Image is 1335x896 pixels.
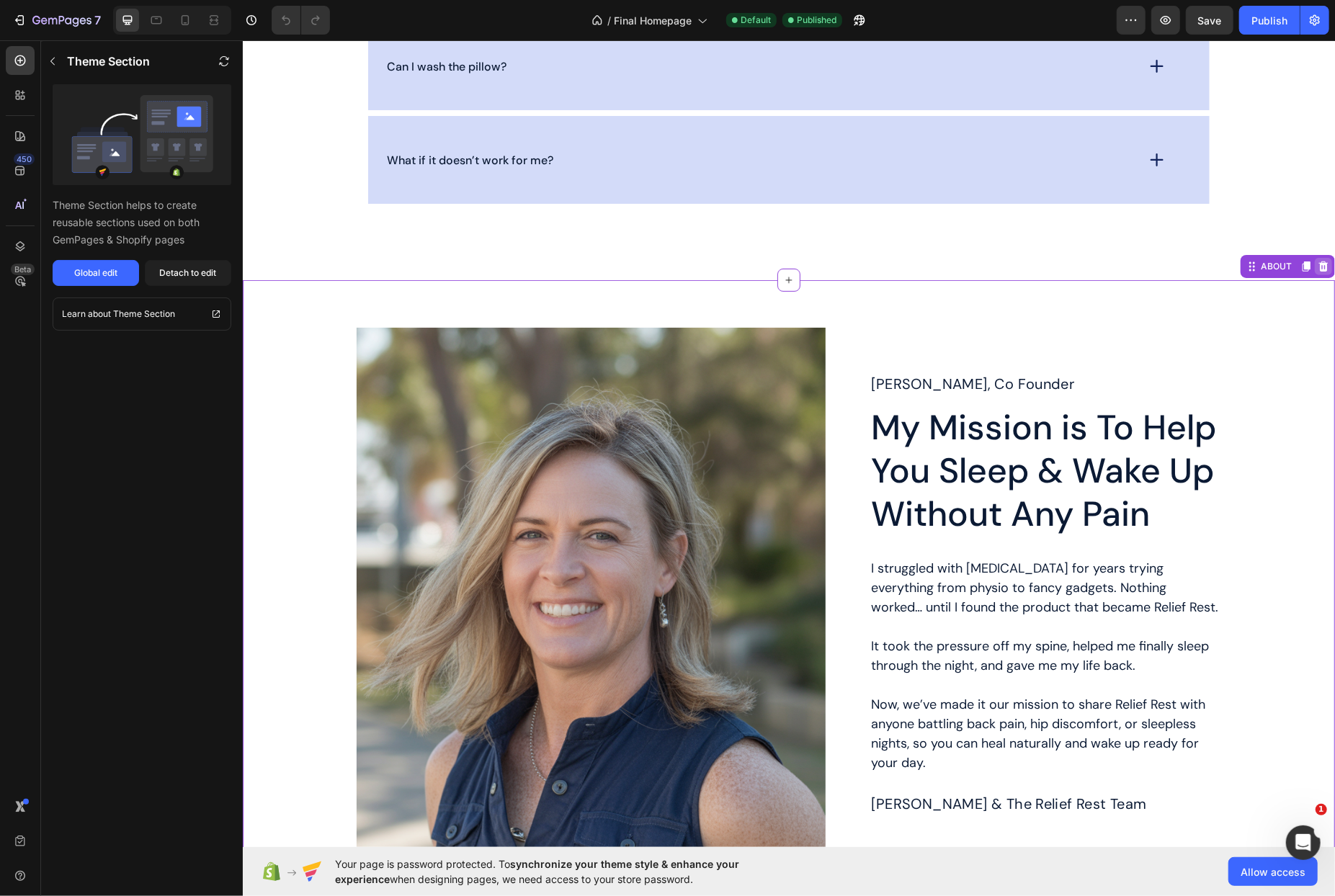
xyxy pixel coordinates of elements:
div: Beta [11,264,35,275]
div: Global edit [74,266,117,279]
h2: My Mission is To Help You Sleep & Wake Up Without Any Pain [628,364,979,497]
button: Detach to edit [145,260,231,286]
span: Your page is password protected. To when designing pages, we need access to your store password. [335,856,795,887]
span: Final Homepage [614,13,692,28]
span: / [607,13,611,28]
span: Save [1198,14,1222,27]
div: Publish [1251,13,1287,28]
iframe: Design area [243,40,1335,847]
span: Published [797,14,836,27]
iframe: Intercom live chat [1286,825,1321,860]
span: synchronize your theme style & enhance your experience [335,858,739,885]
div: Undo/Redo [272,6,330,35]
span: Allow access [1241,864,1305,879]
p: Learn about [62,307,111,321]
p: I struggled with [MEDICAL_DATA] for years trying everything from physio to fancy gadgets. Nothing... [629,519,978,577]
button: Publish [1239,6,1300,35]
span: Default [741,14,771,27]
button: Global edit [53,260,139,286]
div: Detach to edit [160,266,217,279]
p: 7 [94,12,101,29]
div: 450 [14,153,35,165]
p: It took the pressure off my spine, helped me finally sleep through the night, and gave me my life... [629,596,978,635]
p: Now, we’ve made it our mission to share Relief Rest with anyone battling back pain, hip discomfor... [629,655,978,733]
button: 7 [6,6,107,35]
p: [PERSON_NAME], Co Founder [629,333,978,354]
div: ABOUT [1015,220,1052,233]
p: [PERSON_NAME] & The Relief Rest Team [629,753,978,774]
span: 1 [1316,804,1327,815]
a: Learn about Theme Section [53,297,231,331]
p: Theme Section [113,307,175,321]
button: Allow access [1228,857,1318,886]
p: Theme Section [67,53,150,70]
p: Theme Section helps to create reusable sections used on both GemPages & Shopify pages [53,197,231,248]
button: Save [1186,6,1233,35]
